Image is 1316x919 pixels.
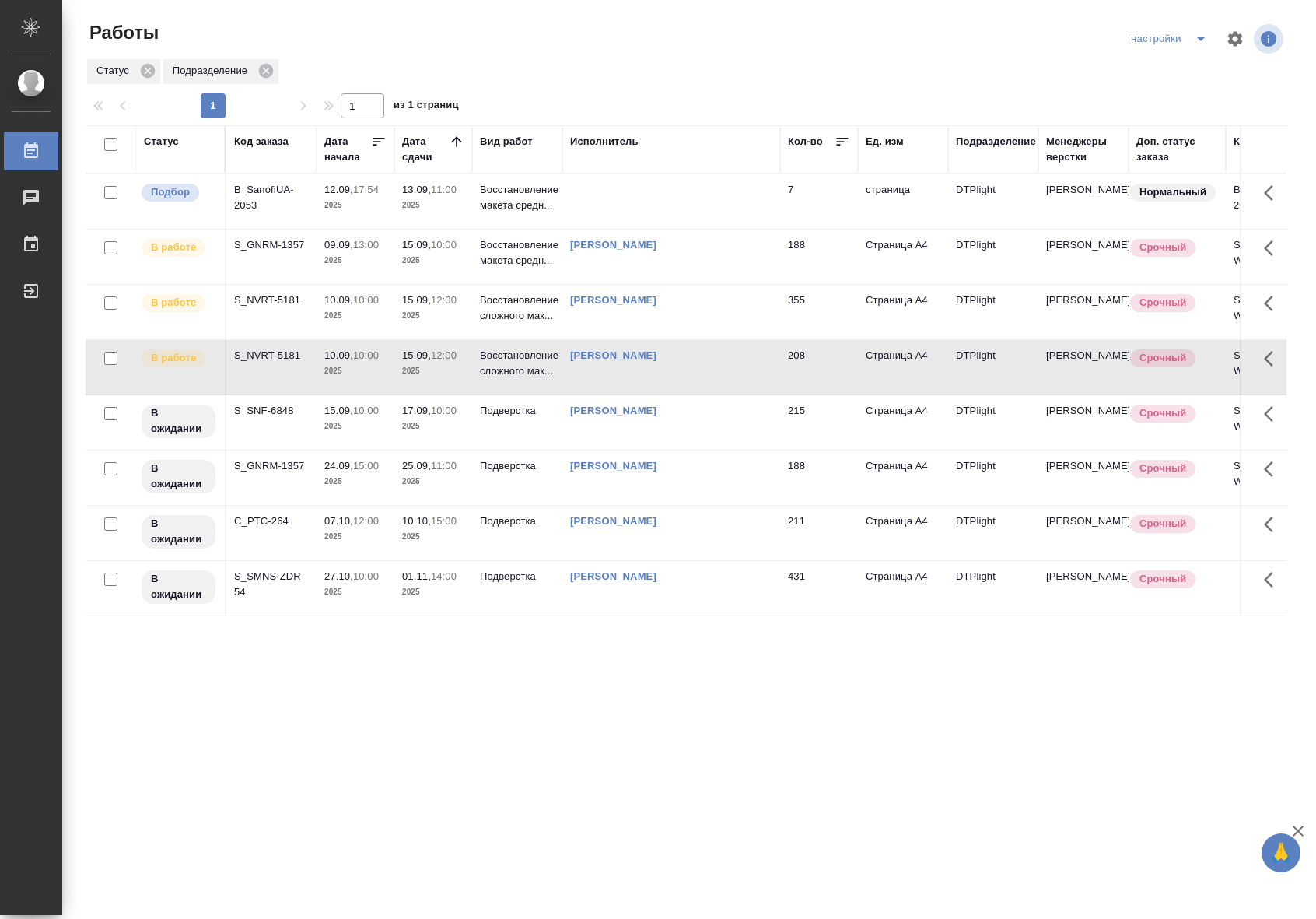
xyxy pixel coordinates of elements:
[324,198,387,213] p: 2025
[480,569,555,584] p: Подверстка
[431,405,457,416] p: 10:00
[480,134,533,149] div: Вид работ
[1046,514,1121,529] p: [PERSON_NAME]
[234,348,309,363] div: S_NVRT-5181
[353,570,379,582] p: 10:00
[234,458,309,474] div: S_GNRM-1357
[1255,174,1292,212] button: Здесь прячутся важные кнопки
[140,348,217,369] div: Исполнитель выполняет работу
[1255,506,1292,543] button: Здесь прячутся важные кнопки
[140,237,217,258] div: Исполнитель выполняет работу
[1255,561,1292,598] button: Здесь прячутся важные кнопки
[324,529,387,545] p: 2025
[1255,340,1292,377] button: Здесь прячутся важные кнопки
[353,294,379,306] p: 10:00
[1226,285,1316,339] td: S_NVRT-5181-WK-015
[324,253,387,268] p: 2025
[948,451,1038,505] td: DTPlight
[1139,516,1186,531] p: Срочный
[402,239,431,251] p: 15.09,
[858,340,948,395] td: Страница А4
[1046,458,1121,474] p: [PERSON_NAME]
[234,237,309,253] div: S_GNRM-1357
[151,405,206,437] p: В ожидании
[402,198,464,213] p: 2025
[140,514,217,550] div: Исполнитель назначен, приступать к работе пока рано
[788,134,823,149] div: Кол-во
[1255,395,1292,433] button: Здесь прячутся важные кнопки
[480,182,555,213] p: Восстановление макета средн...
[140,458,217,495] div: Исполнитель назначен, приступать к работе пока рано
[324,584,387,600] p: 2025
[96,63,135,79] p: Статус
[1127,26,1216,51] div: split button
[858,395,948,450] td: Страница А4
[1046,293,1121,308] p: [PERSON_NAME]
[402,349,431,361] p: 15.09,
[151,240,196,255] p: В работе
[780,506,858,560] td: 211
[431,349,457,361] p: 12:00
[1226,174,1316,229] td: B_SanofiUA-2053-WK-002
[324,363,387,379] p: 2025
[324,419,387,434] p: 2025
[140,182,217,203] div: Можно подбирать исполнителей
[140,403,217,440] div: Исполнитель назначен, приступать к работе пока рано
[1226,340,1316,395] td: S_NVRT-5181-WK-026
[1254,24,1286,54] span: Посмотреть информацию
[570,349,656,361] a: [PERSON_NAME]
[956,134,1036,149] div: Подразделение
[431,460,457,472] p: 11:00
[570,515,656,527] a: [PERSON_NAME]
[402,294,431,306] p: 15.09,
[431,184,457,195] p: 11:00
[948,561,1038,616] td: DTPlight
[140,569,217,605] div: Исполнитель назначен, приступать к работе пока рано
[234,182,309,213] div: B_SanofiUA-2053
[234,514,309,529] div: C_PTC-264
[780,285,858,339] td: 355
[324,515,353,527] p: 07.10,
[353,460,379,472] p: 15:00
[780,340,858,395] td: 208
[858,451,948,505] td: Страница А4
[151,184,190,200] p: Подбор
[151,461,206,492] p: В ожидании
[402,529,464,545] p: 2025
[948,506,1038,560] td: DTPlight
[858,174,948,229] td: страница
[948,230,1038,284] td: DTPlight
[1046,182,1121,198] p: [PERSON_NAME]
[86,20,159,45] span: Работы
[402,419,464,434] p: 2025
[570,570,656,582] a: [PERSON_NAME]
[1046,134,1121,165] div: Менеджеры верстки
[948,395,1038,450] td: DTPlight
[402,584,464,600] p: 2025
[324,308,387,324] p: 2025
[402,253,464,268] p: 2025
[402,405,431,416] p: 17.09,
[1262,833,1300,872] button: 🙏
[570,460,656,472] a: [PERSON_NAME]
[858,561,948,616] td: Страница А4
[324,460,353,472] p: 24.09,
[324,349,353,361] p: 10.09,
[173,63,253,79] p: Подразделение
[394,96,459,118] span: из 1 страниц
[1139,571,1186,587] p: Срочный
[324,474,387,489] p: 2025
[780,174,858,229] td: 7
[1255,285,1292,322] button: Здесь прячутся важные кнопки
[353,239,379,251] p: 13:00
[324,294,353,306] p: 10.09,
[324,184,353,195] p: 12.09,
[151,516,206,547] p: В ожидании
[402,570,431,582] p: 01.11,
[858,285,948,339] td: Страница А4
[402,515,431,527] p: 10.10,
[780,451,858,505] td: 188
[948,285,1038,339] td: DTPlight
[480,403,555,419] p: Подверстка
[402,363,464,379] p: 2025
